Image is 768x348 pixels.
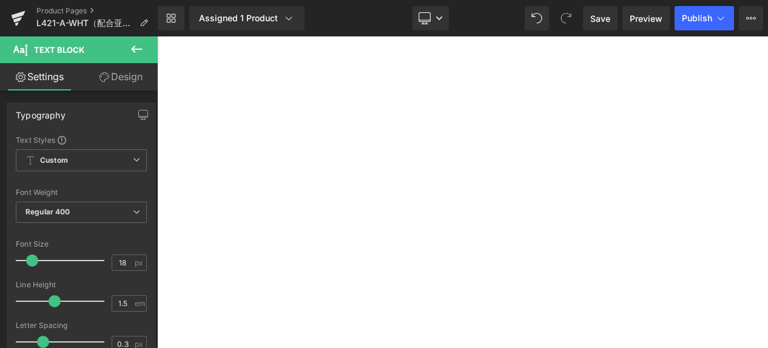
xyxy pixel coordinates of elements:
span: Preview [630,12,662,25]
span: Text Block [34,45,84,55]
span: em [135,299,145,307]
span: px [135,259,145,267]
div: Font Size [16,240,147,248]
a: Design [81,63,160,90]
button: Undo [525,6,549,30]
div: Letter Spacing [16,321,147,330]
div: Text Styles [16,135,147,145]
a: New Library [158,6,184,30]
button: Redo [554,6,578,30]
span: px [135,340,145,348]
div: Font Weight [16,188,147,197]
button: More [739,6,763,30]
div: Line Height [16,281,147,289]
a: Preview [622,6,670,30]
span: Save [590,12,610,25]
b: Regular 400 [25,207,70,216]
span: Publish [682,13,712,23]
a: Product Pages [36,6,158,16]
b: Custom [40,155,68,166]
div: Assigned 1 Product [199,12,295,24]
button: Publish [675,6,734,30]
span: L421-A-WHT（配合亚马逊） [36,18,135,28]
div: Typography [16,103,66,120]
